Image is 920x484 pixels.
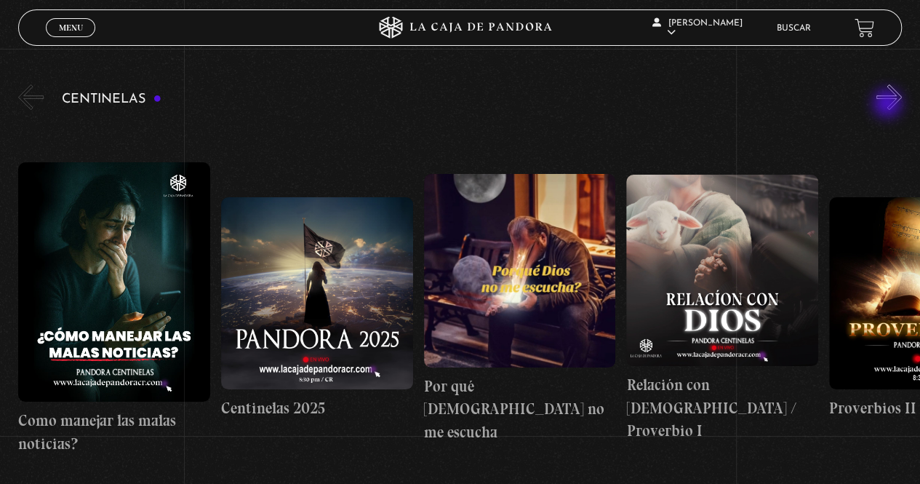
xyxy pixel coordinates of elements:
button: Next [876,84,902,110]
a: View your shopping cart [855,18,874,38]
span: [PERSON_NAME] [652,19,743,37]
span: Menu [59,23,83,32]
h4: Por qué [DEMOGRAPHIC_DATA] no me escucha [424,375,616,444]
h3: Centinelas [62,92,161,106]
h4: Como manejar las malas noticias? [18,409,210,455]
span: Cerrar [54,36,88,46]
a: Buscar [777,24,811,33]
button: Previous [18,84,44,110]
h4: Relación con [DEMOGRAPHIC_DATA] / Proverbio I [626,373,818,443]
h4: Centinelas 2025 [221,397,413,420]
